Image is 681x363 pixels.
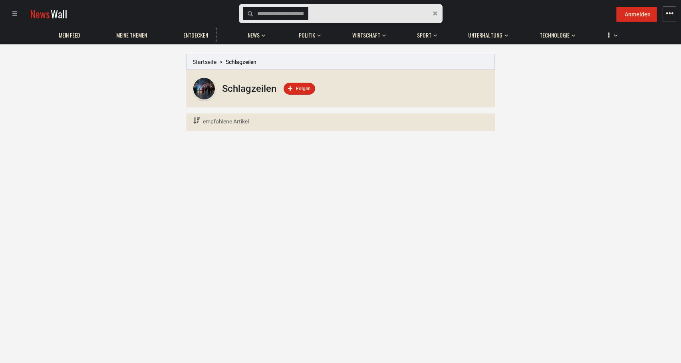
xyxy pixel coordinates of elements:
[248,32,260,39] span: News
[536,24,575,43] button: Technologie
[413,24,437,43] button: Sport
[51,6,67,21] span: Wall
[192,113,250,130] a: empfohlene Artikel
[30,6,67,21] a: NewsWall
[192,77,216,101] img: Profilbild von Schlagzeilen
[468,32,502,39] span: Unterhaltung
[348,28,384,43] a: Wirtschaft
[417,32,431,39] span: Sport
[348,24,386,43] button: Wirtschaft
[30,6,50,21] span: News
[59,32,80,39] span: Mein Feed
[295,28,319,43] a: Politik
[413,28,435,43] a: Sport
[464,24,508,43] button: Unterhaltung
[183,32,208,39] span: Entdecken
[464,28,506,43] a: Unterhaltung
[226,59,256,65] span: Schlagzeilen
[222,83,276,94] h1: Schlagzeilen
[244,24,268,43] button: News
[536,28,574,43] a: Technologie
[193,59,216,65] a: Startseite
[299,32,315,39] span: Politik
[116,32,147,39] span: Meine Themen
[540,32,570,39] span: Technologie
[295,24,321,43] button: Politik
[222,87,276,93] a: Schlagzeilen
[352,32,380,39] span: Wirtschaft
[203,118,249,125] span: empfohlene Artikel
[244,28,264,43] a: News
[616,7,657,22] button: Anmelden
[625,11,651,18] span: Anmelden
[296,86,311,91] span: Folgen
